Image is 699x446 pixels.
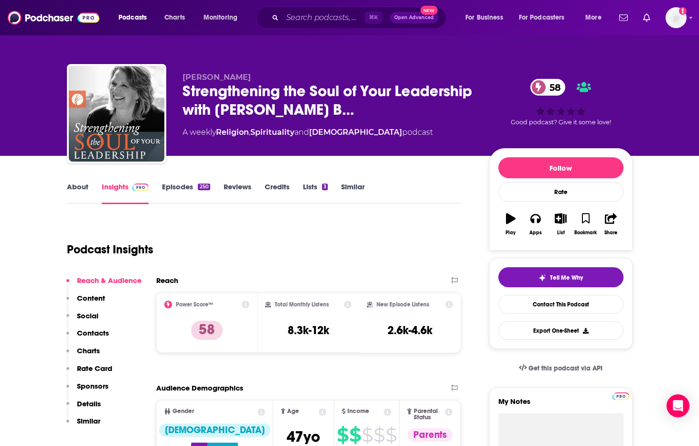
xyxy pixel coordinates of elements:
[498,321,624,340] button: Export One-Sheet
[265,7,455,29] div: Search podcasts, credits, & more...
[132,184,149,191] img: Podchaser Pro
[489,73,633,132] div: 58Good podcast? Give it some love!
[394,15,434,20] span: Open Advanced
[540,79,566,96] span: 58
[118,11,147,24] span: Podcasts
[172,408,194,414] span: Gender
[156,383,243,392] h2: Audience Demographics
[67,182,88,204] a: About
[386,427,397,443] span: $
[77,399,101,408] p: Details
[198,184,210,190] div: 250
[420,6,438,15] span: New
[250,128,294,137] a: Spirituality
[341,182,365,204] a: Similar
[408,428,452,442] div: Parents
[66,328,109,346] button: Contacts
[666,7,687,28] span: Logged in as shcarlos
[498,295,624,314] a: Contact This Podcast
[77,416,100,425] p: Similar
[585,11,602,24] span: More
[275,301,329,308] h2: Total Monthly Listens
[156,276,178,285] h2: Reach
[613,392,629,400] img: Podchaser Pro
[459,10,515,25] button: open menu
[77,346,100,355] p: Charts
[66,294,105,311] button: Content
[191,321,223,340] p: 58
[77,294,105,303] p: Content
[511,119,611,126] span: Good podcast? Give it some love!
[322,184,328,190] div: 3
[66,399,101,417] button: Details
[465,11,503,24] span: For Business
[337,427,348,443] span: $
[414,408,443,421] span: Parental Status
[66,416,100,434] button: Similar
[158,10,191,25] a: Charts
[557,230,565,236] div: List
[66,364,112,381] button: Rate Card
[573,207,598,241] button: Bookmark
[666,7,687,28] img: User Profile
[349,427,361,443] span: $
[162,182,210,204] a: Episodes250
[216,128,249,137] a: Religion
[376,301,429,308] h2: New Episode Listens
[498,397,624,413] label: My Notes
[548,207,573,241] button: List
[519,11,565,24] span: For Podcasters
[387,323,432,337] h3: 2.6k-4.6k
[365,11,382,24] span: ⌘ K
[498,207,523,241] button: Play
[102,182,149,204] a: InsightsPodchaser Pro
[511,357,611,380] a: Get this podcast via API
[112,10,159,25] button: open menu
[538,274,546,282] img: tell me why sparkle
[598,207,623,241] button: Share
[604,230,617,236] div: Share
[204,11,237,24] span: Monitoring
[530,79,566,96] a: 58
[265,182,290,204] a: Credits
[639,10,654,26] a: Show notifications dropdown
[523,207,548,241] button: Apps
[224,182,251,204] a: Reviews
[362,427,373,443] span: $
[67,242,153,257] h1: Podcast Insights
[77,276,141,285] p: Reach & Audience
[197,10,250,25] button: open menu
[66,346,100,364] button: Charts
[347,408,369,414] span: Income
[294,128,309,137] span: and
[667,394,689,417] div: Open Intercom Messenger
[69,66,164,162] img: Strengthening the Soul of Your Leadership with Ruth Haley Barton
[505,230,516,236] div: Play
[77,328,109,337] p: Contacts
[613,391,629,400] a: Pro website
[176,301,213,308] h2: Power Score™
[288,323,329,337] h3: 8.3k-12k
[183,73,251,82] span: [PERSON_NAME]
[574,230,597,236] div: Bookmark
[77,364,112,373] p: Rate Card
[498,157,624,178] button: Follow
[498,182,624,202] div: Rate
[8,9,99,27] img: Podchaser - Follow, Share and Rate Podcasts
[66,276,141,294] button: Reach & Audience
[498,267,624,287] button: tell me why sparkleTell Me Why
[66,311,98,329] button: Social
[164,11,185,24] span: Charts
[282,10,365,25] input: Search podcasts, credits, & more...
[249,128,250,137] span: ,
[303,182,328,204] a: Lists3
[287,427,320,446] span: 47 yo
[287,408,299,414] span: Age
[77,381,108,391] p: Sponsors
[550,274,583,282] span: Tell Me Why
[513,10,579,25] button: open menu
[679,7,687,15] svg: Add a profile image
[66,381,108,399] button: Sponsors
